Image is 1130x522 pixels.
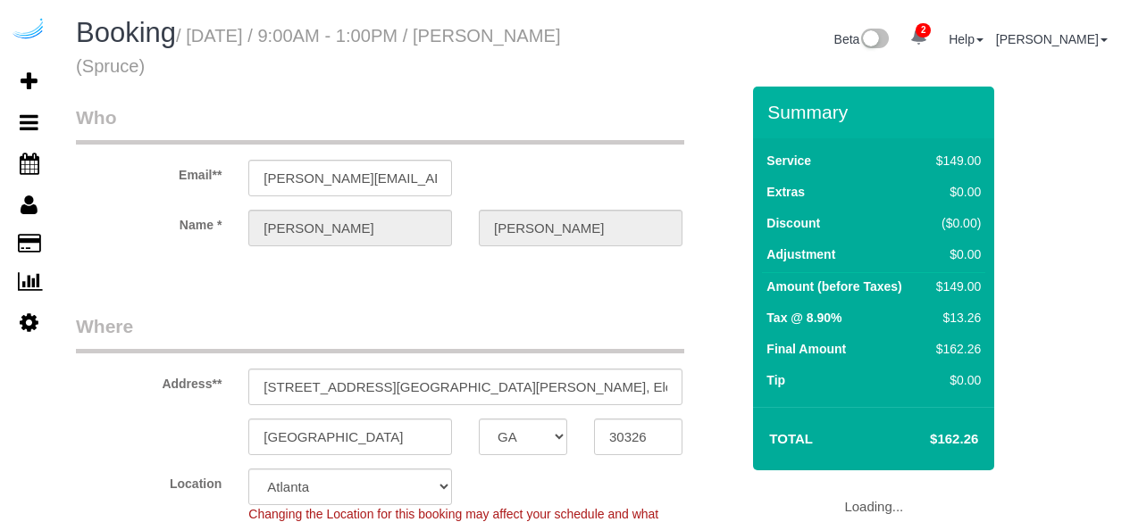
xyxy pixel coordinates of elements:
[248,210,452,246] input: First Name**
[996,32,1108,46] a: [PERSON_NAME]
[63,468,235,493] label: Location
[766,183,805,201] label: Extras
[479,210,682,246] input: Last Name**
[766,340,846,358] label: Final Amount
[834,32,890,46] a: Beta
[76,104,684,145] legend: Who
[929,214,981,232] div: ($0.00)
[766,245,835,263] label: Adjustment
[766,214,820,232] label: Discount
[767,102,985,122] h3: Summary
[876,432,978,447] h4: $162.26
[916,23,931,37] span: 2
[766,371,785,389] label: Tip
[929,245,981,263] div: $0.00
[769,431,813,446] strong: Total
[766,309,841,327] label: Tax @ 8.90%
[766,152,811,170] label: Service
[859,29,889,52] img: New interface
[76,313,684,353] legend: Where
[766,278,901,295] label: Amount (before Taxes)
[76,26,561,76] small: / [DATE] / 9:00AM - 1:00PM / [PERSON_NAME] (Spruce)
[929,152,981,170] div: $149.00
[949,32,984,46] a: Help
[929,371,981,389] div: $0.00
[76,17,176,48] span: Booking
[63,210,235,234] label: Name *
[929,309,981,327] div: $13.26
[901,18,936,57] a: 2
[11,18,46,43] img: Automaid Logo
[929,278,981,295] div: $149.00
[594,418,682,455] input: Zip Code**
[929,183,981,201] div: $0.00
[929,340,981,358] div: $162.26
